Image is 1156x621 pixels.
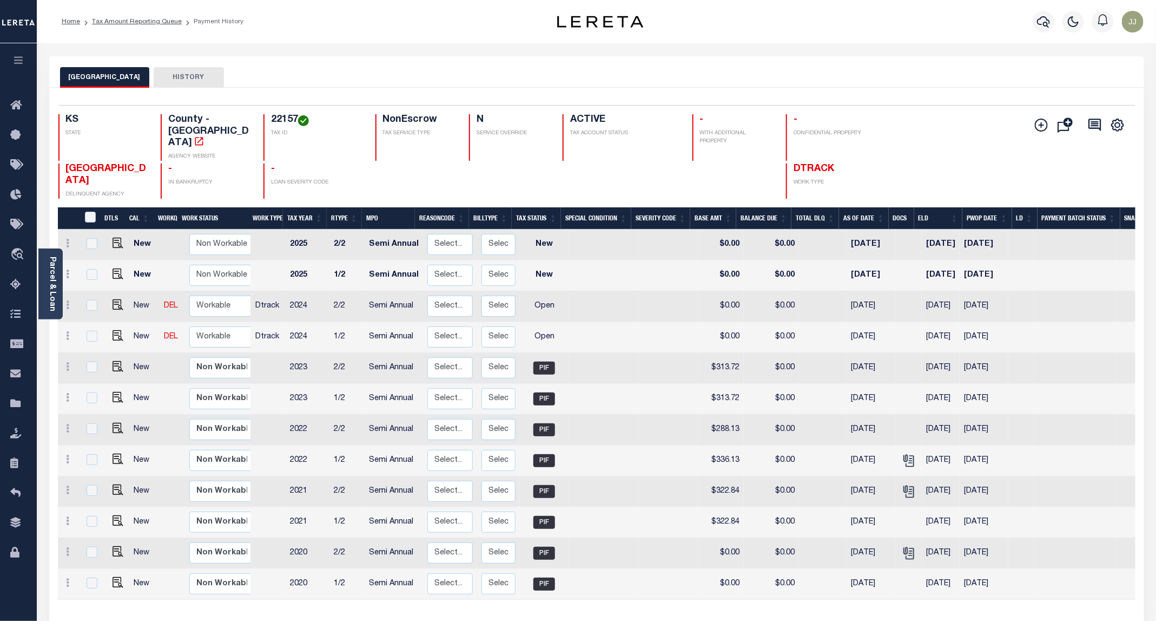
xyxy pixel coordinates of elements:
[698,569,744,600] td: $0.00
[744,353,799,384] td: $0.00
[271,164,275,174] span: -
[129,415,160,446] td: New
[847,260,896,291] td: [DATE]
[698,384,744,415] td: $313.72
[271,114,362,126] h4: 22157
[847,291,896,322] td: [DATE]
[914,207,962,230] th: ELD: activate to sort column ascending
[922,476,960,507] td: [DATE]
[698,415,744,446] td: $288.13
[365,322,423,353] td: Semi Annual
[154,207,177,230] th: WorkQ
[1012,207,1038,230] th: LD: activate to sort column ascending
[286,322,329,353] td: 2024
[62,18,80,25] a: Home
[177,207,250,230] th: Work Status
[66,114,148,126] h4: KS
[383,114,456,126] h4: NonEscrow
[922,538,960,569] td: [DATE]
[698,291,744,322] td: $0.00
[744,291,799,322] td: $0.00
[960,291,1008,322] td: [DATE]
[100,207,125,230] th: DTLS
[129,291,160,322] td: New
[365,384,423,415] td: Semi Annual
[698,230,744,260] td: $0.00
[48,257,56,311] a: Parcel & Loan
[847,322,896,353] td: [DATE]
[960,476,1008,507] td: [DATE]
[847,507,896,538] td: [DATE]
[520,291,569,322] td: Open
[960,353,1008,384] td: [DATE]
[251,291,286,322] td: Dtrack
[847,384,896,415] td: [DATE]
[512,207,561,230] th: Tax Status: activate to sort column ascending
[922,569,960,600] td: [DATE]
[700,129,773,146] p: WITH ADDITIONAL PROPERTY
[847,446,896,476] td: [DATE]
[847,569,896,600] td: [DATE]
[182,17,243,27] li: Payment History
[129,476,160,507] td: New
[690,207,736,230] th: Base Amt: activate to sort column ascending
[698,507,744,538] td: $322.84
[469,207,512,230] th: BillType: activate to sort column ascending
[365,446,423,476] td: Semi Annual
[533,393,555,406] span: PIF
[794,164,835,174] span: DTRACK
[960,322,1008,353] td: [DATE]
[329,353,365,384] td: 2/2
[922,291,960,322] td: [DATE]
[960,507,1008,538] td: [DATE]
[922,507,960,538] td: [DATE]
[271,179,362,187] p: LOAN SEVERITY CODE
[286,415,329,446] td: 2022
[561,207,631,230] th: Special Condition: activate to sort column ascending
[10,248,28,262] i: travel_explore
[365,507,423,538] td: Semi Annual
[329,538,365,569] td: 2/2
[129,538,160,569] td: New
[960,446,1008,476] td: [DATE]
[698,476,744,507] td: $322.84
[922,446,960,476] td: [DATE]
[129,569,160,600] td: New
[570,114,679,126] h4: ACTIVE
[154,67,224,88] button: HISTORY
[922,353,960,384] td: [DATE]
[286,507,329,538] td: 2021
[744,507,799,538] td: $0.00
[286,476,329,507] td: 2021
[736,207,791,230] th: Balance Due: activate to sort column ascending
[794,129,876,138] p: CONFIDENTIAL PROPERTY
[66,164,147,186] span: [GEOGRAPHIC_DATA]
[520,322,569,353] td: Open
[533,578,555,591] span: PIF
[129,353,160,384] td: New
[60,67,149,88] button: [GEOGRAPHIC_DATA]
[520,230,569,260] td: New
[66,129,148,138] p: STATE
[329,230,365,260] td: 2/2
[329,415,365,446] td: 2/2
[248,207,283,230] th: Work Type
[129,230,160,260] td: New
[698,260,744,291] td: $0.00
[744,569,799,600] td: $0.00
[365,260,423,291] td: Semi Annual
[477,114,550,126] h4: N
[1120,207,1153,230] th: SNAP: activate to sort column ascending
[129,446,160,476] td: New
[960,384,1008,415] td: [DATE]
[365,291,423,322] td: Semi Annual
[477,129,550,138] p: SERVICE OVERRIDE
[791,207,839,230] th: Total DLQ: activate to sort column ascending
[286,260,329,291] td: 2025
[129,507,160,538] td: New
[286,230,329,260] td: 2025
[329,569,365,600] td: 1/2
[286,538,329,569] td: 2020
[631,207,690,230] th: Severity Code: activate to sort column ascending
[533,547,555,560] span: PIF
